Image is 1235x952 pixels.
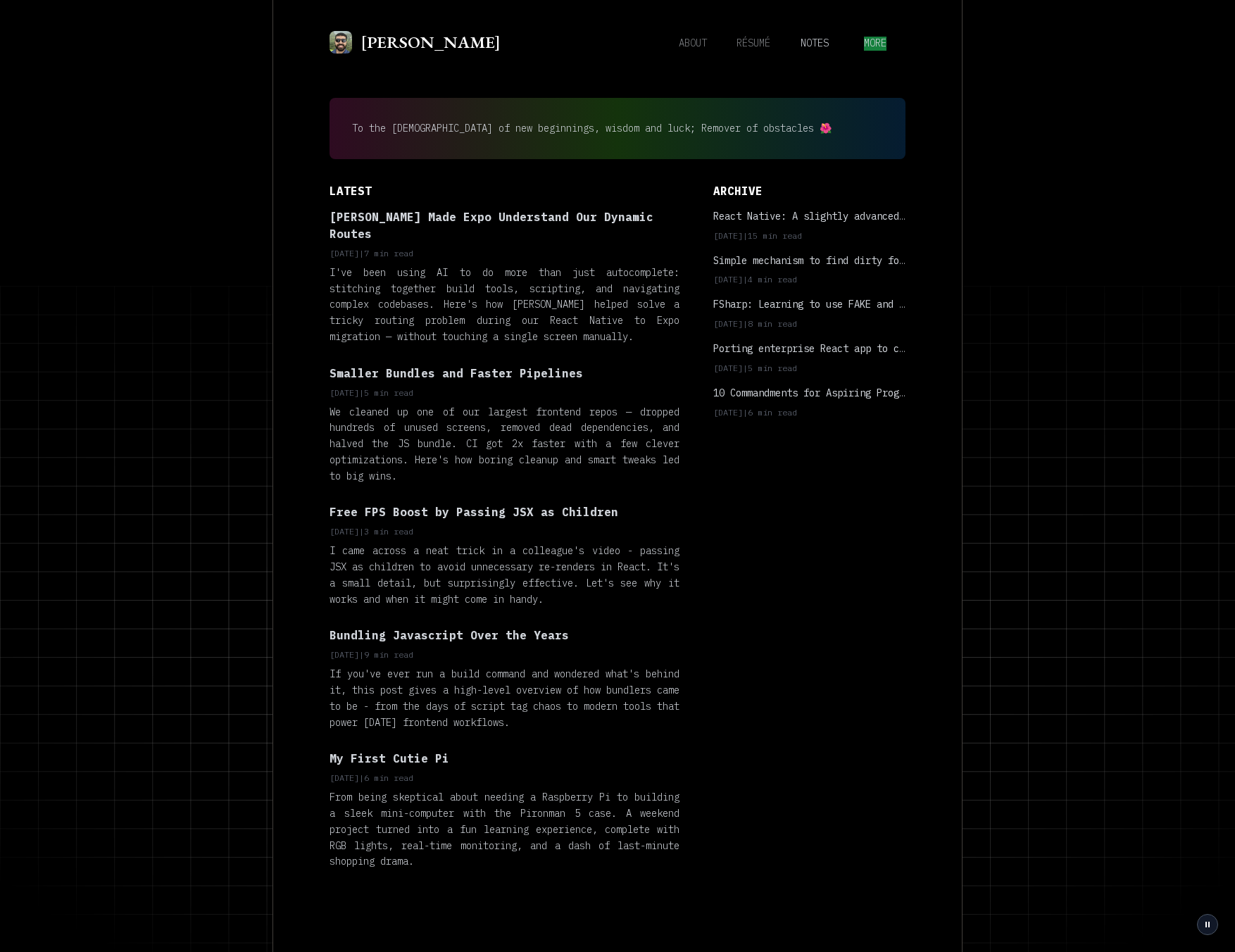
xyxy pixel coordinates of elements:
p: If you've ever run a build command and wondered what's behind it, this post gives a high-level ov... [330,666,679,730]
h2: [PERSON_NAME] [361,28,501,56]
span: notes [801,37,829,51]
img: Mihir's headshot [330,31,352,54]
p: [DATE] 5 min read [713,363,905,374]
span: | [359,649,364,660]
a: Simple mechanism to find dirty form fields [713,253,905,269]
p: [DATE] 15 min read [713,230,905,242]
a: Bundling Javascript Over the Years[DATE]|9 min readIf you've ever run a build command and wondere... [330,627,679,730]
a: FSharp: Learning to use FAKE and Paket [713,296,905,313]
p: [DATE] 5 min read [330,387,679,399]
p: [DATE] 6 min read [713,407,905,418]
span: | [743,274,748,284]
span: résumé [736,37,770,51]
a: Free FPS Boost by Passing JSX as Children[DATE]|3 min readI came across a neat trick in a colleag... [330,503,679,607]
p: We cleaned up one of our largest frontend repos — dropped hundreds of unused screens, removed dea... [330,404,679,484]
b: 10 Commandments for Aspiring Programmers from [GEOGRAPHIC_DATA] [713,387,1068,399]
p: [PERSON_NAME] Made Expo Understand Our Dynamic Routes [330,208,679,242]
p: From being skeptical about needing a Raspberry Pi to building a sleek mini-computer with the Piro... [330,789,679,870]
span: | [359,526,364,537]
p: [DATE] 3 min read [330,526,679,537]
p: [DATE] 9 min read [330,649,679,660]
span: more [864,37,886,51]
span: | [359,772,364,783]
p: [DATE] 4 min read [713,274,905,285]
button: Pause grid animation [1197,914,1218,935]
a: React Native: A slightly advanced guide [713,208,905,225]
a: Porting enterprise React app to create-react-app [713,341,905,357]
b: FSharp: Learning to use FAKE and Paket [713,298,927,311]
p: [DATE] 7 min read [330,248,679,259]
p: Bundling Javascript Over the Years [330,627,679,644]
a: My First Cutie Pi[DATE]|6 min readFrom being skeptical about needing a Raspberry Pi to building a... [330,750,679,870]
span: | [743,318,748,329]
a: Smaller Bundles and Faster Pipelines[DATE]|5 min readWe cleaned up one of our largest frontend re... [330,365,679,484]
p: My First Cutie Pi [330,750,679,767]
p: Free FPS Boost by Passing JSX as Children [330,503,679,520]
h3: Archive [713,182,905,200]
b: React Native: A slightly advanced guide [713,210,933,223]
h3: Latest [330,182,679,200]
span: | [743,407,748,418]
p: I came across a neat trick in a colleague's video - passing JSX as children to avoid unnecessary ... [330,543,679,607]
nav: Main navigation [663,34,905,51]
a: Mihir's headshot[PERSON_NAME] [330,28,501,56]
b: Simple mechanism to find dirty form fields [713,254,950,267]
span: | [359,387,364,398]
span: | [359,248,364,258]
span: about [679,37,707,51]
b: Porting enterprise React app to create-react-app [713,342,984,355]
p: [DATE] 6 min read [330,772,679,784]
p: To the [DEMOGRAPHIC_DATA] of new beginnings, wisdom and luck; Remover of obstacles 🌺 [352,120,883,137]
span: | [743,230,748,241]
p: Smaller Bundles and Faster Pipelines [330,365,679,382]
p: I've been using AI to do more than just autocomplete: stitching together build tools, scripting, ... [330,265,679,345]
a: 10 Commandments for Aspiring Programmers from [GEOGRAPHIC_DATA] [713,385,905,401]
p: [DATE] 8 min read [713,318,905,330]
span: | [743,363,748,373]
a: [PERSON_NAME] Made Expo Understand Our Dynamic Routes[DATE]|7 min readI've been using AI to do mo... [330,208,679,345]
